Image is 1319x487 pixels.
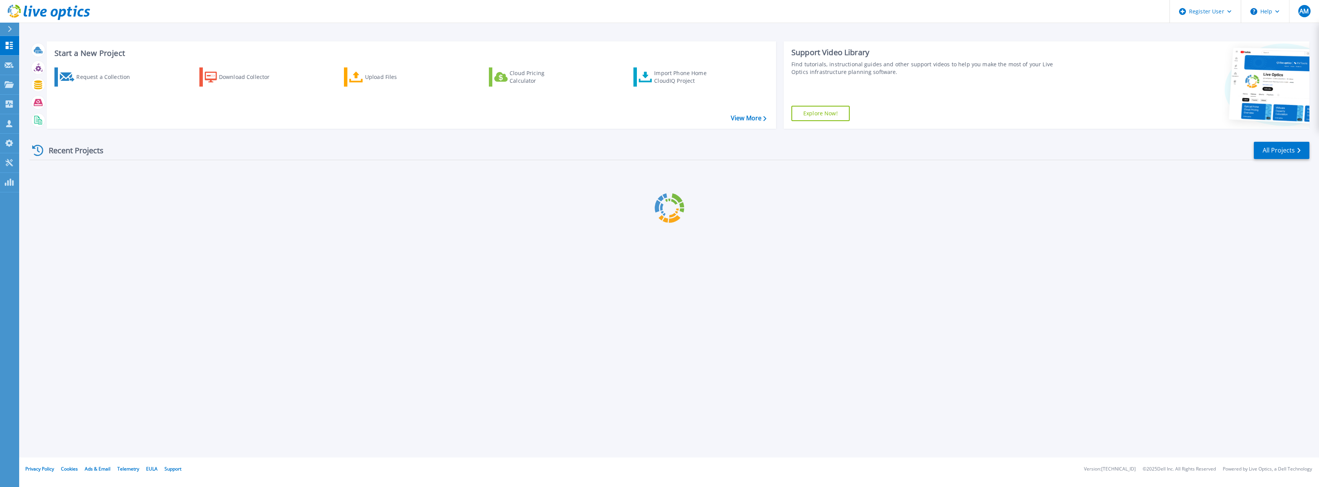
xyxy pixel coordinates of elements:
[344,67,429,87] a: Upload Files
[25,466,54,472] a: Privacy Policy
[489,67,574,87] a: Cloud Pricing Calculator
[146,466,158,472] a: EULA
[164,466,181,472] a: Support
[117,466,139,472] a: Telemetry
[365,69,426,85] div: Upload Files
[791,106,850,121] a: Explore Now!
[76,69,138,85] div: Request a Collection
[54,49,766,57] h3: Start a New Project
[791,61,1066,76] div: Find tutorials, instructional guides and other support videos to help you make the most of your L...
[1084,467,1136,472] li: Version: [TECHNICAL_ID]
[1143,467,1216,472] li: © 2025 Dell Inc. All Rights Reserved
[791,48,1066,57] div: Support Video Library
[510,69,571,85] div: Cloud Pricing Calculator
[219,69,280,85] div: Download Collector
[1223,467,1312,472] li: Powered by Live Optics, a Dell Technology
[1254,142,1309,159] a: All Projects
[85,466,110,472] a: Ads & Email
[54,67,140,87] a: Request a Collection
[199,67,285,87] a: Download Collector
[731,115,766,122] a: View More
[1299,8,1309,14] span: AM
[61,466,78,472] a: Cookies
[654,69,714,85] div: Import Phone Home CloudIQ Project
[30,141,114,160] div: Recent Projects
